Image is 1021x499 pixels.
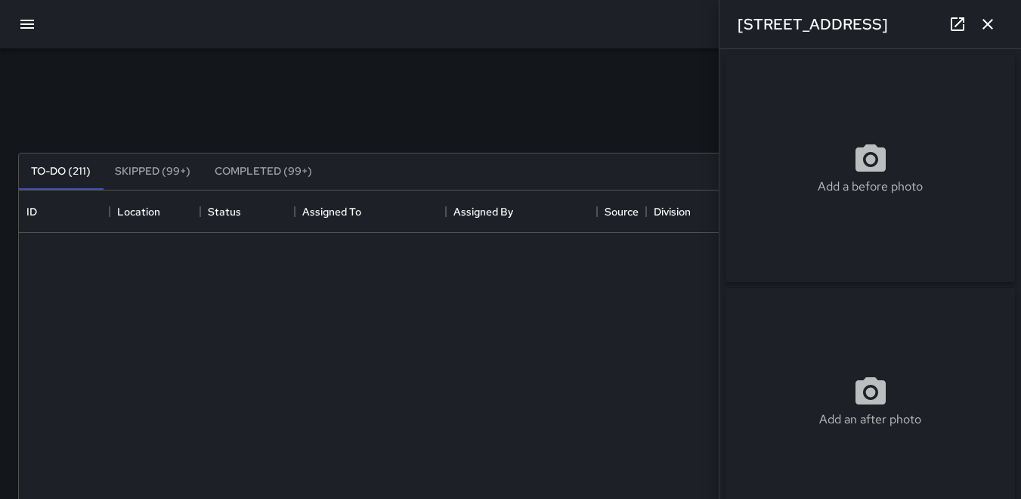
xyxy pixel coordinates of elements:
div: Source [597,191,646,233]
div: Assigned To [295,191,446,233]
div: Status [200,191,295,233]
div: ID [19,191,110,233]
div: Assigned By [446,191,597,233]
div: Source [605,191,639,233]
div: ID [26,191,37,233]
button: Completed (99+) [203,153,324,190]
div: Assigned To [302,191,361,233]
button: Skipped (99+) [103,153,203,190]
button: To-Do (211) [19,153,103,190]
div: Location [117,191,160,233]
div: Assigned By [453,191,513,233]
div: Location [110,191,200,233]
div: Status [208,191,241,233]
div: Division [654,191,691,233]
div: Division [646,191,741,233]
